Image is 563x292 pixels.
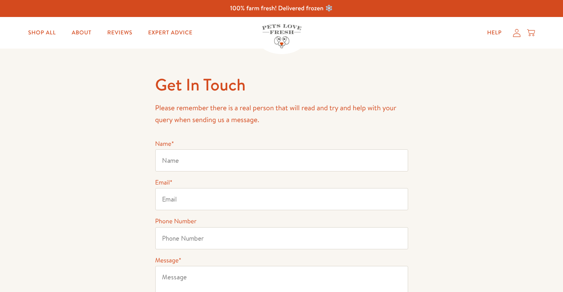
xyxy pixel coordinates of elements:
a: Shop All [22,25,62,41]
span: Please remember there is a real person that will read and try and help with your query when sendi... [155,103,396,125]
label: Message [155,256,181,265]
input: Phone Number [155,227,408,249]
input: Email [155,188,408,210]
a: Expert Advice [142,25,199,41]
img: Pets Love Fresh [262,24,301,48]
label: Name [155,139,174,148]
a: About [65,25,98,41]
h1: Get In Touch [155,74,408,96]
a: Reviews [101,25,139,41]
label: Phone Number [155,217,197,226]
a: Help [481,25,508,41]
input: Name [155,149,408,171]
label: Email [155,178,173,187]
